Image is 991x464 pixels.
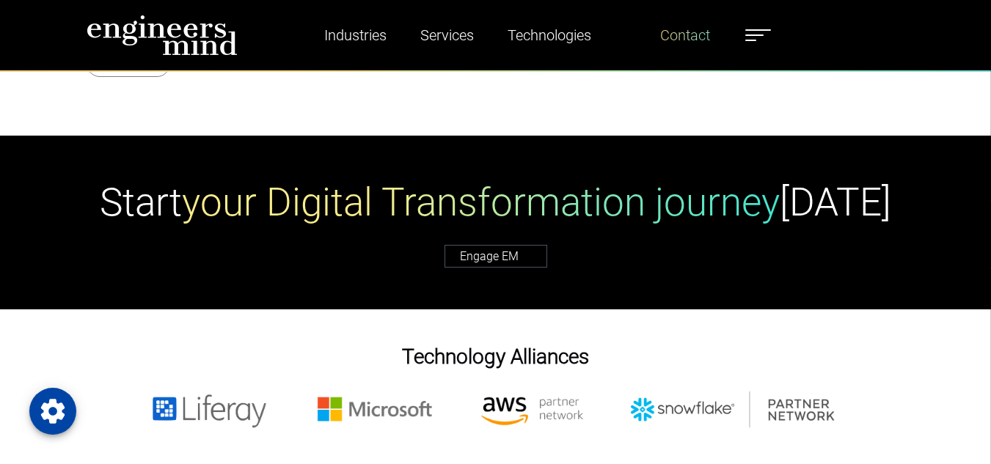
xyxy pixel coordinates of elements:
a: Industries [318,18,392,52]
a: Technologies [502,18,597,52]
img: logo [87,15,238,56]
span: your Digital Transformation journey [182,180,780,225]
h1: Start [DATE] [100,180,891,227]
a: Engage EM [445,245,547,268]
img: logos [124,391,867,429]
a: Contact [654,18,716,52]
a: Services [414,18,480,52]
